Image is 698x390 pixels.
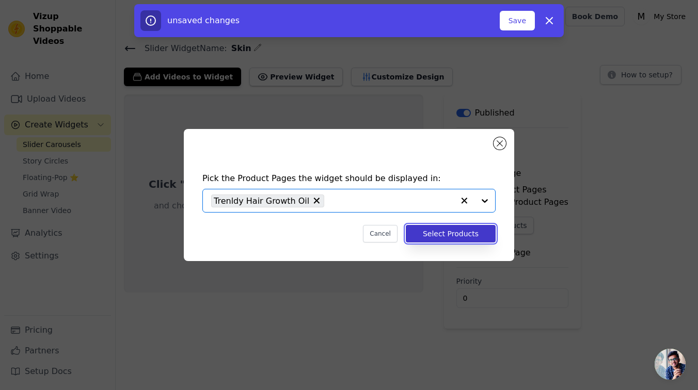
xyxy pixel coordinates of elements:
span: unsaved changes [167,15,240,25]
a: Open chat [655,349,686,380]
button: Cancel [363,225,398,242]
button: Close modal [494,137,506,150]
button: Save [500,11,535,30]
span: Trenldy Hair Growth Oil [214,194,309,207]
button: Select Products [406,225,496,242]
h4: Pick the Product Pages the widget should be displayed in: [202,172,496,185]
